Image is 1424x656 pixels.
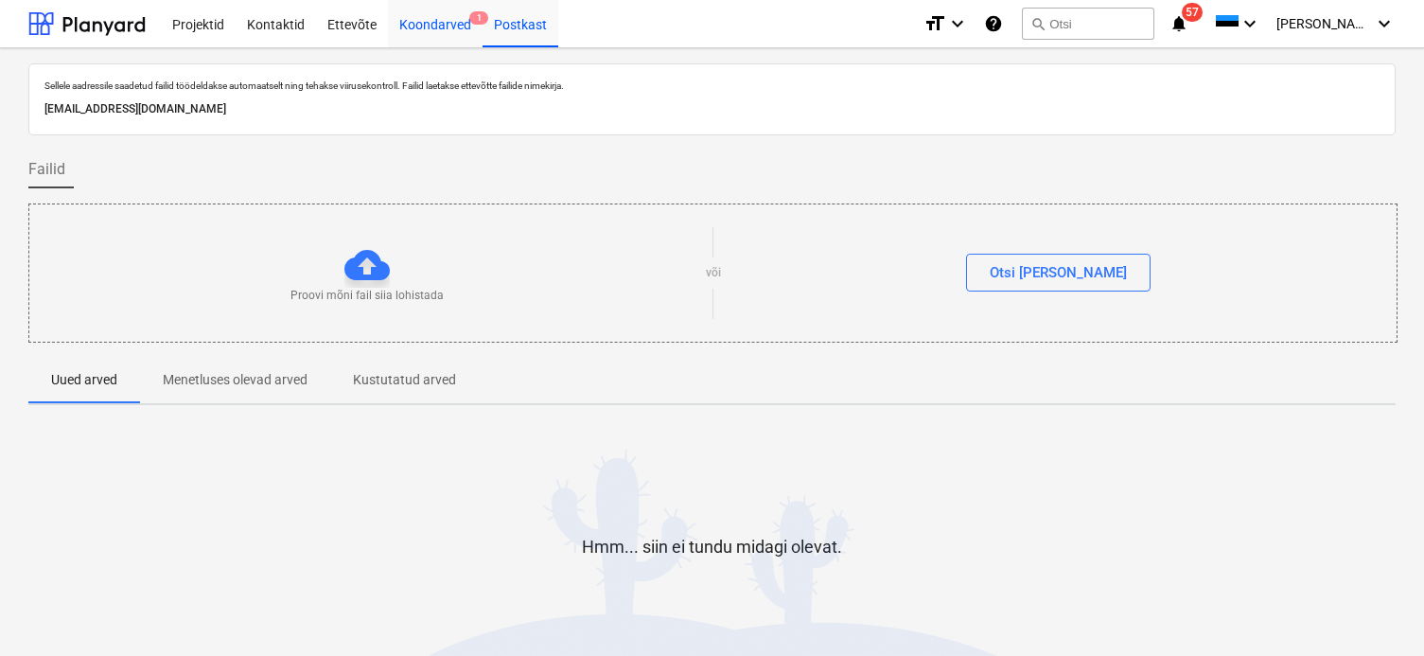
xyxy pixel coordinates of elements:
span: Failid [28,158,65,181]
i: Abikeskus [984,12,1003,35]
i: keyboard_arrow_down [1239,12,1261,35]
p: Sellele aadressile saadetud failid töödeldakse automaatselt ning tehakse viirusekontroll. Failid ... [44,80,1380,92]
span: 57 [1182,3,1203,22]
i: keyboard_arrow_down [946,12,969,35]
span: 1 [469,11,488,25]
span: [PERSON_NAME] [1276,16,1371,31]
p: Proovi mõni fail siia lohistada [290,288,444,304]
button: Otsi [1022,8,1154,40]
i: format_size [923,12,946,35]
iframe: Chat Widget [1329,565,1424,656]
p: [EMAIL_ADDRESS][DOMAIN_NAME] [44,99,1380,119]
span: search [1030,16,1046,31]
p: Uued arved [51,370,117,390]
i: keyboard_arrow_down [1373,12,1396,35]
div: Otsi [PERSON_NAME] [990,260,1127,285]
p: Hmm... siin ei tundu midagi olevat. [582,536,842,558]
p: või [706,265,721,281]
p: Menetluses olevad arved [163,370,308,390]
p: Kustutatud arved [353,370,456,390]
button: Otsi [PERSON_NAME] [966,254,1151,292]
i: notifications [1169,12,1188,35]
div: Proovi mõni fail siia lohistadavõiOtsi [PERSON_NAME] [28,204,1398,343]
